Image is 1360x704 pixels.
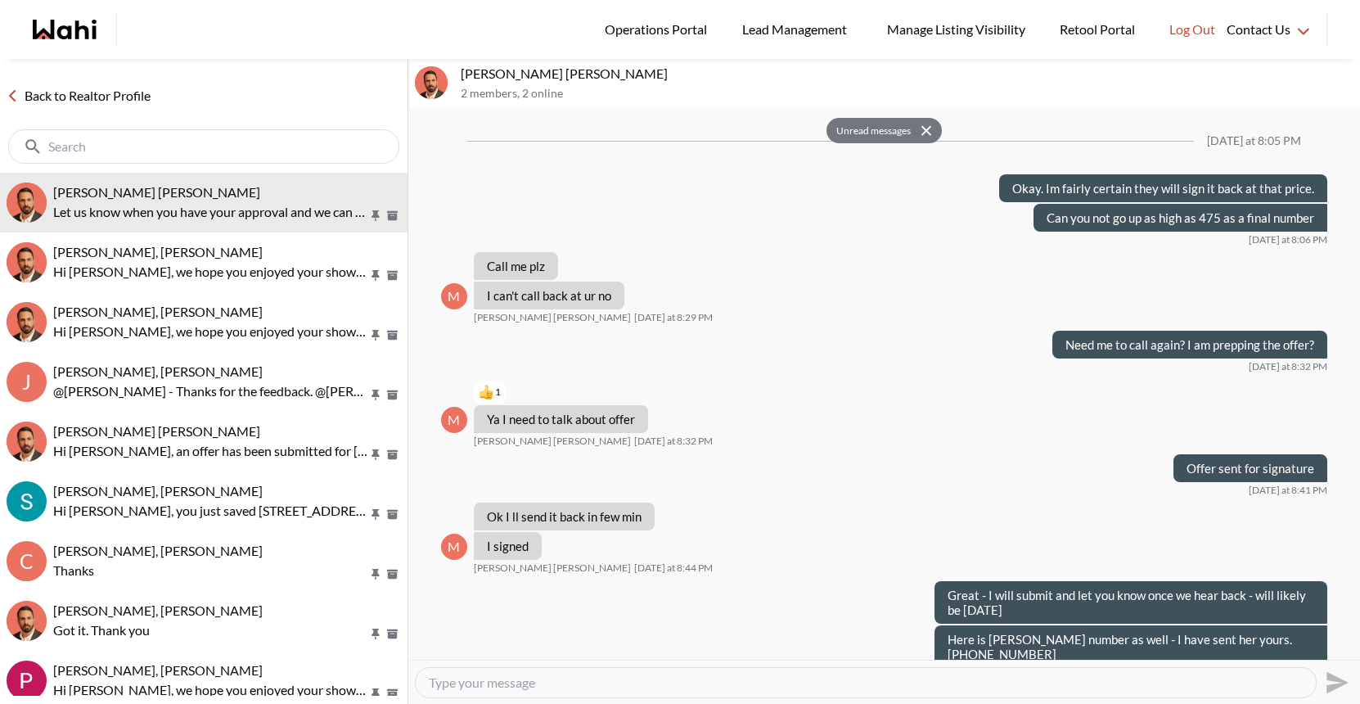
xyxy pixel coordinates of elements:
button: Archive [384,508,401,521]
div: Pat Ade, Behnam [7,661,47,701]
div: M [441,534,467,560]
span: [PERSON_NAME], [PERSON_NAME] [53,602,263,618]
p: Ya I need to talk about offer [487,412,635,426]
img: M [7,183,47,223]
button: Archive [384,269,401,282]
time: 2025-08-29T00:06:03.570Z [1249,233,1327,246]
div: Caroline Rouben, Behnam [7,242,47,282]
span: Operations Portal [605,19,713,40]
p: @[PERSON_NAME] - Thanks for the feedback. @[PERSON_NAME] Let us know if you have any question in ... [53,381,368,401]
p: Got it. Thank you [53,621,368,640]
p: Hi [PERSON_NAME], we hope you enjoyed your showings! Did the properties meet your criteria? What ... [53,322,368,341]
button: Pin [368,328,383,342]
span: [PERSON_NAME], [PERSON_NAME] [53,244,263,259]
p: Hi [PERSON_NAME], an offer has been submitted for [STREET_ADDRESS][PERSON_NAME][PERSON_NAME]. If ... [53,441,368,461]
div: Muhammad Ali Zaheer, Behnam [7,183,47,223]
div: J [7,362,47,402]
p: Ok I ll send it back in few min [487,509,642,524]
button: Archive [384,687,401,701]
span: [PERSON_NAME], [PERSON_NAME] [53,483,263,499]
span: [PERSON_NAME] [PERSON_NAME] [53,184,260,200]
img: P [7,661,47,701]
span: [PERSON_NAME] [PERSON_NAME] [474,311,631,324]
p: Okay. Im fairly certain they will sign it back at that price. [1012,181,1314,196]
button: Pin [368,269,383,282]
img: S [7,422,47,462]
p: [PERSON_NAME] [PERSON_NAME] [461,65,1353,82]
button: Pin [368,388,383,402]
div: M [441,283,467,309]
span: Lead Management [742,19,853,40]
div: Reaction list [474,379,655,405]
span: [PERSON_NAME], [PERSON_NAME] [53,363,263,379]
button: Archive [384,209,401,223]
div: Syed Sayeed Uddin, Behnam [7,422,47,462]
button: Pin [368,508,383,521]
p: Here is [PERSON_NAME] number as well - I have sent her yours. [PHONE_NUMBER] [948,632,1314,661]
span: Log Out [1169,19,1215,40]
a: Wahi homepage [33,20,97,39]
p: Hi [PERSON_NAME], we hope you enjoyed your showings! Did the properties meet your criteria? What ... [53,680,368,700]
img: S [7,481,47,521]
time: 2025-08-29T00:44:45.611Z [634,562,713,575]
p: I can't call back at ur no [487,288,611,303]
input: Search [48,138,363,155]
div: Muhammad Ali Zaheer, Behnam [415,66,448,99]
button: Archive [384,567,401,581]
p: Hi [PERSON_NAME], you just saved [STREET_ADDRESS][PERSON_NAME]. Would you like to book a showing ... [53,501,368,521]
div: C [7,541,47,581]
button: Unread messages [826,118,916,144]
p: Offer sent for signature [1187,461,1314,476]
p: Call me plz [487,259,545,273]
p: Need me to call again? I am prepping the offer? [1065,337,1314,352]
img: k [7,601,47,641]
img: M [415,66,448,99]
span: [PERSON_NAME] [PERSON_NAME] [474,562,631,575]
span: [PERSON_NAME] [PERSON_NAME] [53,423,260,439]
button: Reactions: like [479,386,501,399]
div: Josh Hortaleza, Behnam [7,302,47,342]
textarea: Type your message [429,675,1303,691]
p: Great - I will submit and let you know once we hear back - will likely be [DATE] [948,588,1314,617]
time: 2025-08-29T00:32:57.604Z [634,435,713,448]
span: [PERSON_NAME], [PERSON_NAME] [53,543,263,558]
span: [PERSON_NAME], [PERSON_NAME] [53,304,263,319]
p: Thanks [53,561,368,580]
div: [DATE] at 8:05 PM [1207,134,1301,148]
div: M [441,407,467,433]
button: Pin [368,687,383,701]
span: [PERSON_NAME] [PERSON_NAME] [474,435,631,448]
img: J [7,302,47,342]
button: Pin [368,448,383,462]
button: Archive [384,328,401,342]
time: 2025-08-29T00:41:50.369Z [1249,484,1327,497]
p: 2 members , 2 online [461,87,1353,101]
p: I signed [487,539,529,553]
span: Manage Listing Visibility [882,19,1030,40]
p: Hi [PERSON_NAME], we hope you enjoyed your showings! Did the properties meet your criteria? What ... [53,262,368,282]
button: Archive [384,388,401,402]
p: Can you not go up as high as 475 as a final number [1047,210,1314,225]
button: Archive [384,627,401,641]
span: 1 [495,386,501,399]
img: C [7,242,47,282]
span: [PERSON_NAME], [PERSON_NAME] [53,662,263,678]
time: 2025-08-29T00:32:26.101Z [1249,360,1327,373]
div: Surinder Singh, Behnam [7,481,47,521]
button: Archive [384,448,401,462]
time: 2025-08-29T00:29:29.807Z [634,311,713,324]
button: Pin [368,627,383,641]
button: Send [1317,664,1353,701]
button: Pin [368,567,383,581]
button: Pin [368,209,383,223]
div: khalid Alvi, Behnam [7,601,47,641]
span: Retool Portal [1060,19,1140,40]
p: Let us know when you have your approval and we can move forward [53,202,368,222]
